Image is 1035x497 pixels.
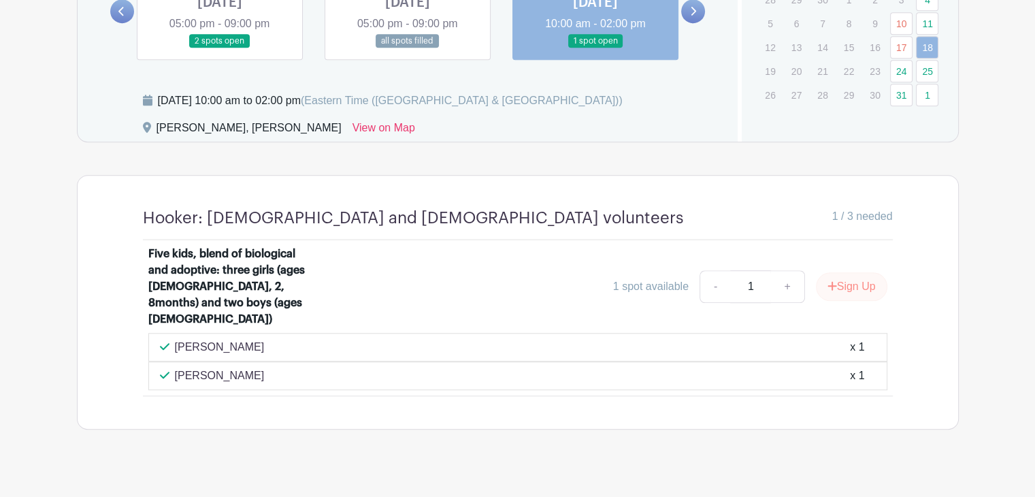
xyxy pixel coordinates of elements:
p: 7 [811,13,834,34]
p: 20 [785,61,808,82]
a: 10 [890,12,913,35]
p: 12 [759,37,781,58]
div: [DATE] 10:00 am to 02:00 pm [158,93,623,109]
p: 15 [838,37,860,58]
a: 11 [916,12,938,35]
h4: Hooker: [DEMOGRAPHIC_DATA] and [DEMOGRAPHIC_DATA] volunteers [143,208,684,228]
div: 1 spot available [613,278,689,295]
a: + [770,270,804,303]
p: 27 [785,84,808,106]
a: 17 [890,36,913,59]
p: 16 [864,37,886,58]
p: 22 [838,61,860,82]
p: 19 [759,61,781,82]
a: 18 [916,36,938,59]
button: Sign Up [816,272,887,301]
div: Five kids, blend of biological and adoptive: three girls (ages [DEMOGRAPHIC_DATA], 2, 8months) an... [148,246,317,327]
p: 13 [785,37,808,58]
p: [PERSON_NAME] [175,339,265,355]
p: 9 [864,13,886,34]
div: [PERSON_NAME], [PERSON_NAME] [157,120,342,142]
p: 8 [838,13,860,34]
span: 1 / 3 needed [832,208,893,225]
p: 23 [864,61,886,82]
p: 5 [759,13,781,34]
p: 6 [785,13,808,34]
div: x 1 [850,368,864,384]
a: - [700,270,731,303]
p: 26 [759,84,781,106]
a: 1 [916,84,938,106]
a: 25 [916,60,938,82]
p: 14 [811,37,834,58]
p: 21 [811,61,834,82]
a: 31 [890,84,913,106]
a: View on Map [352,120,415,142]
p: 28 [811,84,834,106]
a: 24 [890,60,913,82]
span: (Eastern Time ([GEOGRAPHIC_DATA] & [GEOGRAPHIC_DATA])) [301,95,623,106]
p: [PERSON_NAME] [175,368,265,384]
div: x 1 [850,339,864,355]
p: 30 [864,84,886,106]
p: 29 [838,84,860,106]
